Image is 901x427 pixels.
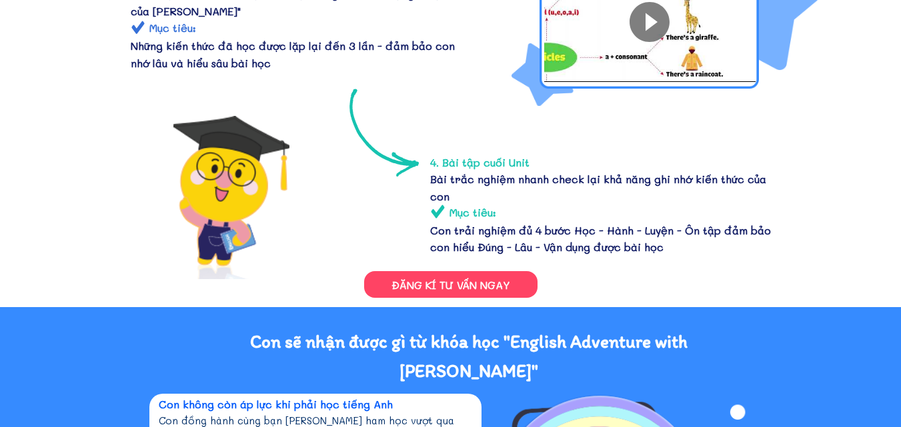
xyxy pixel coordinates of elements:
div: Con trải nghiệm đủ 4 bước Học - Hành - Luyện - Ôn tập đảm bảo con hiểu Đúng - Lâu - Vận dụng được... [430,222,771,256]
div: Những kiến thức đã học được lặp lại đến 3 lần - đảm bảo con nhớ lâu và hiểu sâu bài học [131,37,456,71]
span: Bài trắc nghiệm nhanh check lại khả năng ghi nhớ kiến thức của con [430,172,766,203]
h3: Mục tiêu: [449,204,548,221]
h3: Con sẽ nhận được gì từ khóa học "English Adventure with [PERSON_NAME]" [223,327,715,384]
span: 4. Bài tập cuối Unit [430,155,530,169]
h3: Con không còn áp lực khi phải học tiếng Anh [159,396,490,413]
p: ĐĂNG KÍ TƯ VẤN NGAY [364,271,538,298]
h3: Mục tiêu: [149,19,247,37]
